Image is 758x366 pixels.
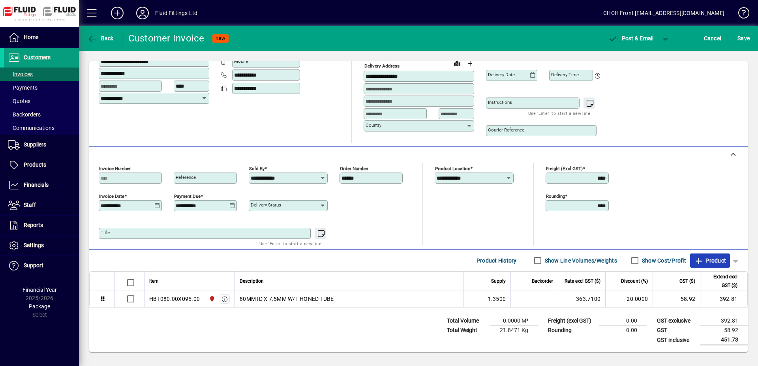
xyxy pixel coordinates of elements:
a: View on map [451,57,463,69]
mat-label: Payment due [174,193,201,199]
td: 392.81 [700,316,748,326]
span: Financials [24,182,49,188]
span: Settings [24,242,44,248]
span: Supply [491,277,506,285]
td: 20.0000 [605,291,653,307]
mat-label: Product location [435,166,470,171]
span: Suppliers [24,141,46,148]
mat-label: Rounding [546,193,565,199]
mat-label: Invoice number [99,166,131,171]
mat-label: Delivery status [251,202,281,208]
a: Invoices [4,68,79,81]
span: Payments [8,84,38,91]
span: Reports [24,222,43,228]
span: Home [24,34,38,40]
td: 0.00 [599,326,647,335]
a: Quotes [4,94,79,108]
td: Rounding [544,326,599,335]
span: Item [149,277,159,285]
a: Home [4,28,79,47]
span: NEW [216,36,225,41]
span: ave [737,32,750,45]
a: Payments [4,81,79,94]
span: Extend excl GST ($) [705,272,737,290]
mat-label: Courier Reference [488,127,524,133]
a: Knowledge Base [732,2,748,27]
span: Rate excl GST ($) [565,277,600,285]
span: P [622,35,625,41]
td: Total Weight [443,326,490,335]
div: 363.7100 [563,295,600,303]
a: Reports [4,216,79,235]
div: Customer Invoice [128,32,205,45]
span: Products [24,161,46,168]
mat-label: Title [101,230,110,235]
span: Invoices [8,71,33,77]
td: 451.73 [700,335,748,345]
span: 1.3500 [488,295,506,303]
div: HBT080.00X095.00 [149,295,200,303]
label: Show Cost/Profit [640,257,686,265]
button: Choose address [463,57,476,70]
a: Support [4,256,79,276]
span: Quotes [8,98,30,104]
button: Post & Email [604,31,658,45]
span: Back [87,35,114,41]
mat-label: Country [366,122,381,128]
button: Save [735,31,752,45]
span: Product [694,254,726,267]
mat-label: Delivery time [551,72,579,77]
span: Product History [477,254,517,267]
td: GST exclusive [653,316,700,326]
a: Financials [4,175,79,195]
span: Description [240,277,264,285]
button: Product [690,253,730,268]
td: 21.8471 Kg [490,326,538,335]
mat-hint: Use 'Enter' to start a new line [528,109,590,118]
td: Total Volume [443,316,490,326]
span: Support [24,262,43,268]
mat-label: Order number [340,166,368,171]
a: Settings [4,236,79,255]
mat-label: Instructions [488,99,512,105]
td: 58.92 [700,326,748,335]
span: GST ($) [679,277,695,285]
mat-label: Mobile [234,58,248,64]
td: GST inclusive [653,335,700,345]
mat-hint: Use 'Enter' to start a new line [259,239,321,248]
a: Staff [4,195,79,215]
span: 80MM ID X 7.5MM W/T HONED TUBE [240,295,334,303]
mat-label: Sold by [249,166,265,171]
td: Freight (excl GST) [544,316,599,326]
label: Show Line Volumes/Weights [543,257,617,265]
span: S [737,35,741,41]
button: Profile [130,6,155,20]
span: Backorders [8,111,41,118]
a: Products [4,155,79,175]
button: Back [85,31,116,45]
span: Package [29,303,50,310]
td: 0.00 [599,316,647,326]
mat-label: Invoice date [99,193,124,199]
a: Suppliers [4,135,79,155]
div: CHCH Front [EMAIL_ADDRESS][DOMAIN_NAME] [603,7,724,19]
button: Cancel [702,31,723,45]
span: Customers [24,54,51,60]
mat-label: Freight (excl GST) [546,166,583,171]
span: Cancel [704,32,721,45]
td: GST [653,326,700,335]
app-page-header-button: Back [79,31,122,45]
span: Staff [24,202,36,208]
mat-label: Reference [176,175,196,180]
mat-label: Delivery date [488,72,515,77]
button: Product History [473,253,520,268]
span: Discount (%) [621,277,648,285]
td: 58.92 [653,291,700,307]
span: Financial Year [23,287,57,293]
td: 392.81 [700,291,747,307]
a: Backorders [4,108,79,121]
span: ost & Email [608,35,654,41]
button: Add [105,6,130,20]
a: Communications [4,121,79,135]
span: Communications [8,125,54,131]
